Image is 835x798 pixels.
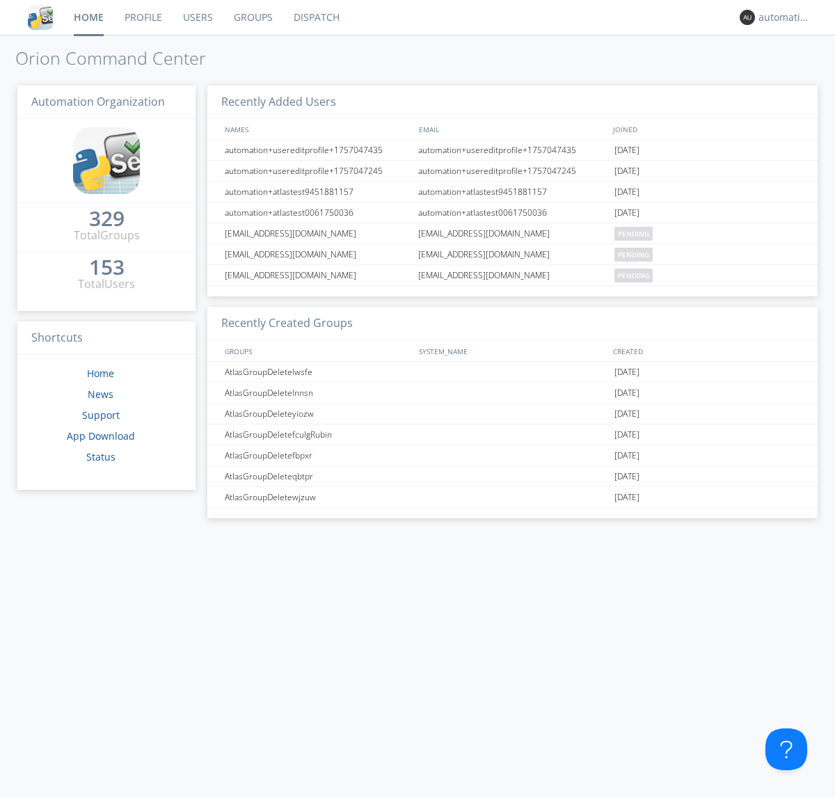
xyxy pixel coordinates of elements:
[207,182,818,202] a: automation+atlastest9451881157automation+atlastest9451881157[DATE]
[765,728,807,770] iframe: Toggle Customer Support
[221,244,414,264] div: [EMAIL_ADDRESS][DOMAIN_NAME]
[221,341,412,361] div: GROUPS
[207,265,818,286] a: [EMAIL_ADDRESS][DOMAIN_NAME][EMAIL_ADDRESS][DOMAIN_NAME]pending
[89,260,125,276] a: 153
[614,424,639,445] span: [DATE]
[207,86,818,120] h3: Recently Added Users
[614,487,639,508] span: [DATE]
[207,140,818,161] a: automation+usereditprofile+1757047435automation+usereditprofile+1757047435[DATE]
[207,383,818,404] a: AtlasGroupDeletelnnsn[DATE]
[82,408,120,422] a: Support
[614,269,653,282] span: pending
[221,265,414,285] div: [EMAIL_ADDRESS][DOMAIN_NAME]
[221,140,414,160] div: automation+usereditprofile+1757047435
[415,182,611,202] div: automation+atlastest9451881157
[415,223,611,244] div: [EMAIL_ADDRESS][DOMAIN_NAME]
[415,202,611,223] div: automation+atlastest0061750036
[207,466,818,487] a: AtlasGroupDeleteqbtpr[DATE]
[740,10,755,25] img: 373638.png
[614,182,639,202] span: [DATE]
[221,383,414,403] div: AtlasGroupDeletelnnsn
[221,362,414,382] div: AtlasGroupDeletelwsfe
[614,161,639,182] span: [DATE]
[415,244,611,264] div: [EMAIL_ADDRESS][DOMAIN_NAME]
[614,383,639,404] span: [DATE]
[221,466,414,486] div: AtlasGroupDeleteqbtpr
[614,404,639,424] span: [DATE]
[610,119,804,139] div: JOINED
[415,341,610,361] div: SYSTEM_NAME
[221,424,414,445] div: AtlasGroupDeletefculgRubin
[28,5,53,30] img: cddb5a64eb264b2086981ab96f4c1ba7
[88,388,113,401] a: News
[221,119,412,139] div: NAMES
[89,212,125,225] div: 329
[614,202,639,223] span: [DATE]
[614,248,653,262] span: pending
[86,450,116,463] a: Status
[221,202,414,223] div: automation+atlastest0061750036
[221,161,414,181] div: automation+usereditprofile+1757047245
[207,161,818,182] a: automation+usereditprofile+1757047245automation+usereditprofile+1757047245[DATE]
[614,466,639,487] span: [DATE]
[207,244,818,265] a: [EMAIL_ADDRESS][DOMAIN_NAME][EMAIL_ADDRESS][DOMAIN_NAME]pending
[207,223,818,244] a: [EMAIL_ADDRESS][DOMAIN_NAME][EMAIL_ADDRESS][DOMAIN_NAME]pending
[614,362,639,383] span: [DATE]
[87,367,114,380] a: Home
[31,94,165,109] span: Automation Organization
[207,307,818,341] h3: Recently Created Groups
[89,212,125,228] a: 329
[207,424,818,445] a: AtlasGroupDeletefculgRubin[DATE]
[74,228,140,244] div: Total Groups
[415,140,611,160] div: automation+usereditprofile+1757047435
[207,487,818,508] a: AtlasGroupDeletewjzuw[DATE]
[221,445,414,465] div: AtlasGroupDeletefbpxr
[78,276,135,292] div: Total Users
[221,223,414,244] div: [EMAIL_ADDRESS][DOMAIN_NAME]
[89,260,125,274] div: 153
[221,182,414,202] div: automation+atlastest9451881157
[415,119,610,139] div: EMAIL
[614,140,639,161] span: [DATE]
[207,404,818,424] a: AtlasGroupDeleteyiozw[DATE]
[17,321,196,356] h3: Shortcuts
[73,127,140,194] img: cddb5a64eb264b2086981ab96f4c1ba7
[207,202,818,223] a: automation+atlastest0061750036automation+atlastest0061750036[DATE]
[221,404,414,424] div: AtlasGroupDeleteyiozw
[614,227,653,241] span: pending
[614,445,639,466] span: [DATE]
[610,341,804,361] div: CREATED
[67,429,135,442] a: App Download
[758,10,811,24] div: automation+atlas0017
[415,265,611,285] div: [EMAIL_ADDRESS][DOMAIN_NAME]
[207,445,818,466] a: AtlasGroupDeletefbpxr[DATE]
[207,362,818,383] a: AtlasGroupDeletelwsfe[DATE]
[415,161,611,181] div: automation+usereditprofile+1757047245
[221,487,414,507] div: AtlasGroupDeletewjzuw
